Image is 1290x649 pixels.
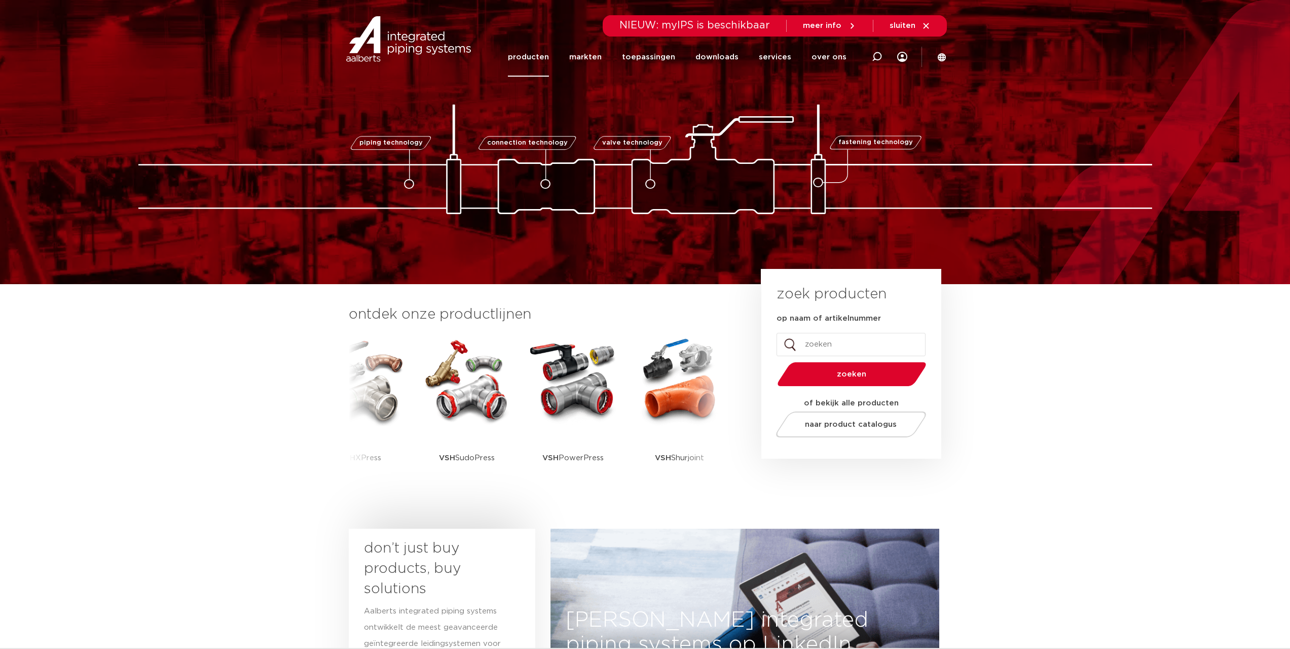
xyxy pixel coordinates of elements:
a: naar product catalogus [773,412,929,437]
span: connection technology [487,140,567,146]
p: Shurjoint [655,426,704,490]
a: meer info [803,21,857,30]
a: VSHXPress [315,335,406,490]
strong: VSH [439,454,455,462]
a: over ons [812,38,846,77]
nav: Menu [508,38,846,77]
input: zoeken [777,333,926,356]
p: XPress [339,426,381,490]
span: zoeken [803,370,900,378]
button: zoeken [773,361,930,387]
span: meer info [803,22,841,29]
a: VSHSudoPress [421,335,512,490]
label: op naam of artikelnummer [777,314,881,324]
h3: zoek producten [777,284,887,304]
a: markten [569,38,602,77]
strong: VSH [655,454,671,462]
div: my IPS [897,37,907,77]
a: VSHShurjoint [634,335,725,490]
a: sluiten [890,21,931,30]
span: NIEUW: myIPS is beschikbaar [619,20,770,30]
span: naar product catalogus [805,421,897,428]
span: sluiten [890,22,915,29]
h3: ontdek onze productlijnen [349,304,727,325]
a: downloads [695,38,739,77]
span: piping technology [359,140,423,146]
a: toepassingen [622,38,675,77]
strong: of bekijk alle producten [804,399,899,407]
a: VSHPowerPress [528,335,619,490]
span: fastening technology [838,140,913,146]
span: valve technology [602,140,662,146]
strong: VSH [542,454,559,462]
h3: don’t just buy products, buy solutions [364,538,502,599]
a: services [759,38,791,77]
a: producten [508,38,549,77]
p: SudoPress [439,426,495,490]
p: PowerPress [542,426,604,490]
